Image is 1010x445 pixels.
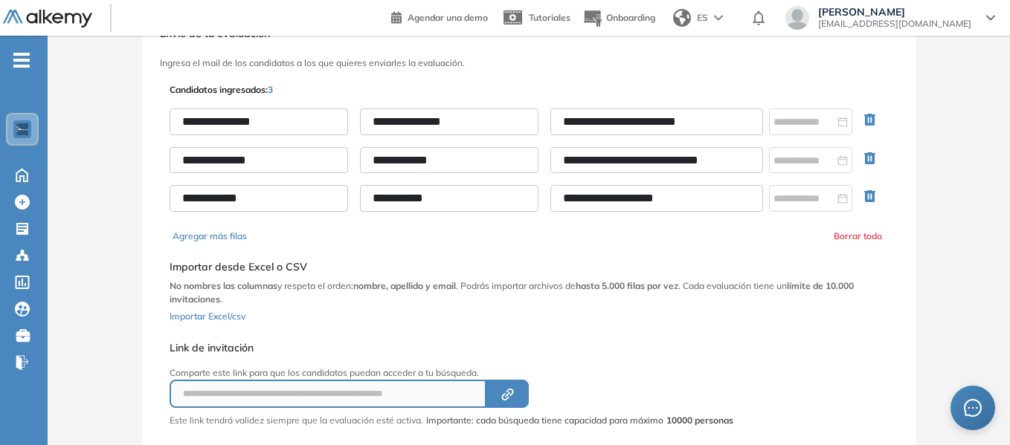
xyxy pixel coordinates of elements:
[170,342,733,354] h5: Link de invitación
[582,2,655,34] button: Onboarding
[529,12,570,23] span: Tutoriales
[170,306,245,324] button: Importar Excel/csv
[673,9,691,27] img: world
[353,280,456,291] b: nombre, apellido y email
[170,311,245,322] span: Importar Excel/csv
[160,58,898,68] h3: Ingresa el mail de los candidatos a los que quieres enviarles la evaluación.
[818,18,971,30] span: [EMAIL_ADDRESS][DOMAIN_NAME]
[173,230,247,243] button: Agregar más filas
[3,10,92,28] img: Logo
[606,12,655,23] span: Onboarding
[13,59,30,62] i: -
[697,11,708,25] span: ES
[426,414,733,427] span: Importante: cada búsqueda tiene capacidad para máximo
[160,27,898,40] h3: Envío de tu evaluación
[576,280,678,291] b: hasta 5.000 filas por vez
[170,414,423,427] p: Este link tendrá validez siempre que la evaluación esté activa.
[16,123,28,135] img: https://assets.alkemy.org/workspaces/1802/d452bae4-97f6-47ab-b3bf-1c40240bc960.jpg
[170,83,273,97] p: Candidatos ingresados:
[964,399,982,417] span: message
[834,230,882,243] button: Borrar todo
[818,6,971,18] span: [PERSON_NAME]
[666,415,733,426] strong: 10000 personas
[268,84,273,95] span: 3
[170,280,277,291] b: No nombres las columnas
[170,280,854,305] b: límite de 10.000 invitaciones
[170,261,888,273] h5: Importar desde Excel o CSV
[170,366,733,380] p: Comparte este link para que los candidatos puedan acceder a tu búsqueda.
[714,15,723,21] img: arrow
[408,12,488,23] span: Agendar una demo
[391,7,488,25] a: Agendar una demo
[170,279,888,306] p: y respeta el orden: . Podrás importar archivos de . Cada evaluación tiene un .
